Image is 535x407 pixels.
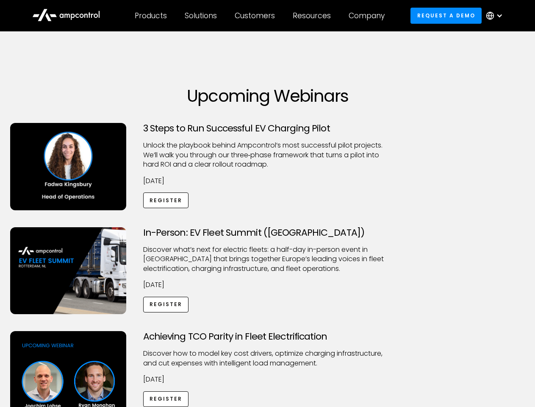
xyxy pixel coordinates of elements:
div: Solutions [185,11,217,20]
p: ​Discover what’s next for electric fleets: a half-day in-person event in [GEOGRAPHIC_DATA] that b... [143,245,392,273]
a: Register [143,192,189,208]
h1: Upcoming Webinars [10,86,525,106]
p: [DATE] [143,280,392,290]
h3: 3 Steps to Run Successful EV Charging Pilot [143,123,392,134]
h3: Achieving TCO Parity in Fleet Electrification [143,331,392,342]
p: Discover how to model key cost drivers, optimize charging infrastructure, and cut expenses with i... [143,349,392,368]
div: Customers [235,11,275,20]
h3: In-Person: EV Fleet Summit ([GEOGRAPHIC_DATA]) [143,227,392,238]
p: Unlock the playbook behind Ampcontrol’s most successful pilot projects. We’ll walk you through ou... [143,141,392,169]
div: Products [135,11,167,20]
p: [DATE] [143,176,392,186]
a: Register [143,297,189,312]
p: [DATE] [143,375,392,384]
div: Company [349,11,385,20]
div: Resources [293,11,331,20]
a: Register [143,391,189,407]
a: Request a demo [410,8,482,23]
